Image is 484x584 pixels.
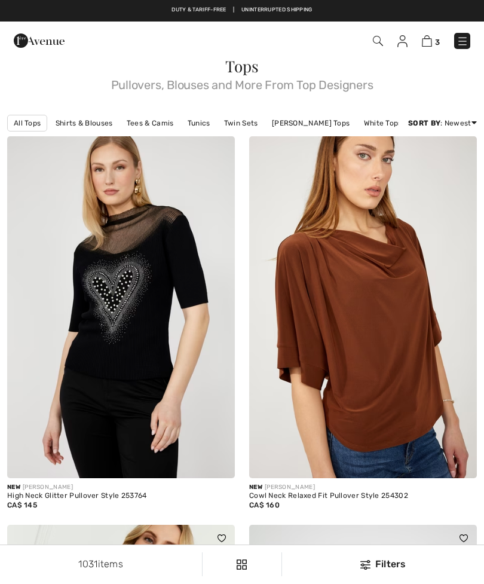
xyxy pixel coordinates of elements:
[266,115,356,131] a: [PERSON_NAME] Tops
[249,484,262,491] span: New
[225,56,258,77] span: Tops
[422,35,432,47] img: Shopping Bag
[408,118,477,129] div: : Newest
[408,119,440,127] strong: Sort By
[7,492,235,500] div: High Neck Glitter Pullover Style 253764
[457,35,468,47] img: Menu
[373,36,383,46] img: Search
[7,115,47,132] a: All Tops
[289,557,477,571] div: Filters
[7,136,235,478] img: High Neck Glitter Pullover Style 253764. Black
[460,534,468,542] img: heart_black_full.svg
[397,35,408,47] img: My Info
[358,115,408,131] a: White Tops
[78,558,97,570] span: 1031
[7,501,37,509] span: CA$ 145
[249,483,477,492] div: [PERSON_NAME]
[249,501,280,509] span: CA$ 160
[249,492,477,500] div: Cowl Neck Relaxed Fit Pullover Style 254302
[218,115,264,131] a: Twin Sets
[7,74,477,91] span: Pullovers, Blouses and More From Top Designers
[50,115,119,131] a: Shirts & Blouses
[218,534,226,542] img: heart_black_full.svg
[249,136,477,478] img: Cowl Neck Relaxed Fit Pullover Style 254302. Toffee/black
[7,483,235,492] div: [PERSON_NAME]
[14,34,65,45] a: 1ère Avenue
[360,560,370,570] img: Filters
[121,115,180,131] a: Tees & Camis
[422,33,440,48] a: 3
[237,559,247,570] img: Filters
[182,115,216,131] a: Tunics
[14,29,65,53] img: 1ère Avenue
[7,484,20,491] span: New
[435,38,440,47] span: 3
